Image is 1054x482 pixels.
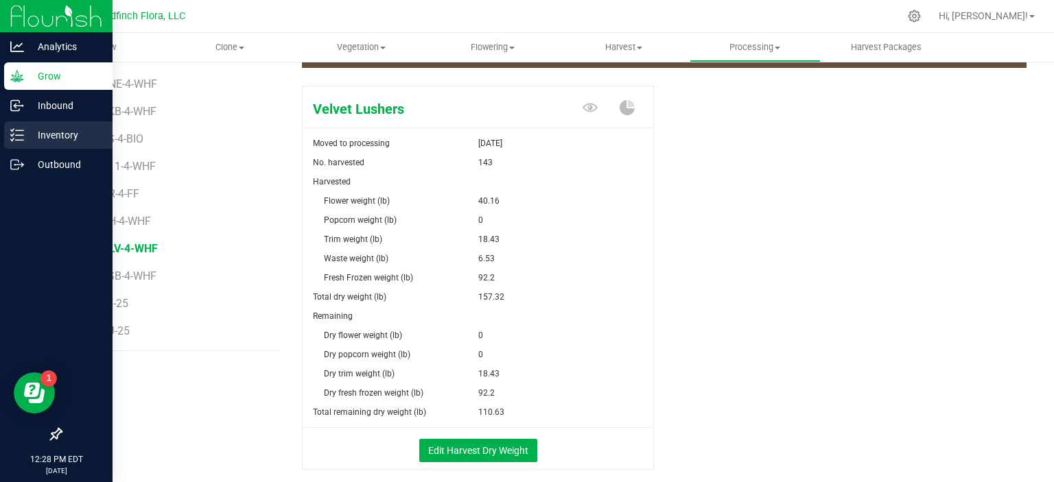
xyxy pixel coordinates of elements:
span: Velvet Lushers [303,99,535,119]
span: 6.53 [478,249,495,268]
span: Remaining [313,311,353,321]
span: Dry trim weight (lb) [324,369,395,378]
button: Edit Harvest Dry Weight [419,439,537,462]
p: Inventory [24,127,106,143]
span: Harvest Packages [832,41,940,53]
span: [DATE] [478,134,502,153]
inline-svg: Outbound [10,158,24,171]
div: Manage settings [906,10,923,23]
inline-svg: Inventory [10,128,24,142]
inline-svg: Analytics [10,40,24,53]
a: Clone [164,33,295,62]
span: Hi, [PERSON_NAME]! [939,10,1028,21]
iframe: Resource center unread badge [40,370,57,387]
span: 0 [478,326,483,345]
span: GF-PKNE-4-WHF [78,77,157,91]
span: GF-VLSB-4-WHF [78,269,156,282]
p: Grow [24,68,106,84]
span: Goldfinch Flora, LLC [95,10,185,22]
span: Flowering [428,41,557,53]
span: Dry fresh frozen weight (lb) [324,388,423,398]
span: GF-PLKB-4-WHF [78,105,156,118]
span: GF-RS11-4-WHF [78,160,156,173]
span: 157.32 [478,287,504,306]
a: Flowering [427,33,558,62]
p: Outbound [24,156,106,173]
span: Dry popcorn weight (lb) [324,350,410,359]
span: 0 [478,210,483,230]
a: Processing [690,33,821,62]
span: Processing [690,41,820,53]
span: 92.2 [478,268,495,287]
span: Waste weight (lb) [324,254,388,263]
span: Vegetation [296,41,426,53]
span: Trim weight (lb) [324,234,382,244]
span: Total dry weight (lb) [313,292,386,302]
p: Analytics [24,38,106,55]
span: Harvested [313,177,351,186]
span: Moved to processing [313,138,390,148]
span: Popcorn weight (lb) [324,215,397,225]
p: [DATE] [6,466,106,476]
span: 18.43 [478,364,500,383]
span: Fresh Frozen weight (lb) [324,273,413,282]
a: Vegetation [296,33,427,62]
span: 143 [478,153,493,172]
inline-svg: Grow [10,69,24,83]
iframe: Resource center [14,372,55,413]
span: 92.2 [478,383,495,402]
span: GF-VELV-4-WHF [78,242,158,255]
span: 0 [478,345,483,364]
span: No. harvested [313,158,364,167]
a: Harvest [558,33,689,62]
span: Total remaining dry weight (lb) [313,407,426,417]
span: Dry flower weight (lb) [324,330,402,340]
span: 18.43 [478,230,500,249]
span: Clone [165,41,294,53]
p: Inbound [24,97,106,114]
span: 110.63 [478,402,504,422]
p: 12:28 PM EDT [6,453,106,466]
span: 40.16 [478,191,500,210]
inline-svg: Inbound [10,99,24,112]
span: Flower weight (lb) [324,196,390,206]
span: Harvest [559,41,688,53]
span: GF-SSH-4-WHF [78,215,151,228]
a: Harvest Packages [821,33,952,62]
